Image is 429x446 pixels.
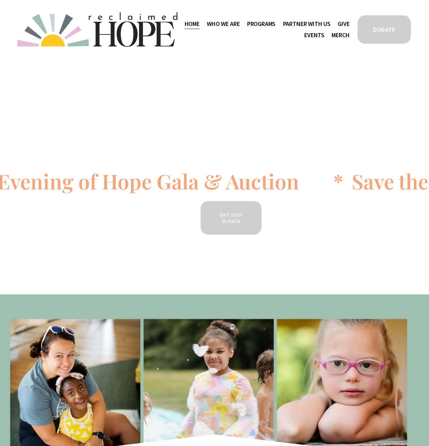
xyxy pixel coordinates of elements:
[207,19,240,29] span: Who We Are
[304,30,324,41] a: Events
[332,30,349,41] a: Merch
[185,18,200,29] a: Home
[247,19,276,29] span: Programs
[283,19,331,29] span: Partner With Us
[17,12,177,47] img: Reclaimed Hope Initiative
[207,18,240,29] a: folder dropdown
[338,18,349,29] a: Give
[357,14,412,45] a: DONATE
[247,18,276,29] a: folder dropdown
[200,200,262,236] a: Get your tickets
[283,18,331,29] a: folder dropdown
